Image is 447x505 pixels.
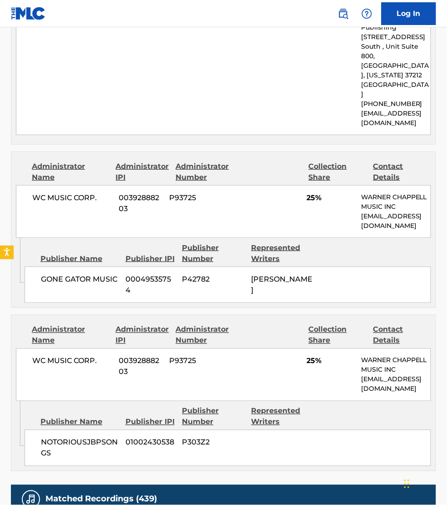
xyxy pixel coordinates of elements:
[126,253,176,264] div: Publisher IPI
[309,324,367,346] div: Collection Share
[361,192,431,212] p: WARNER CHAPPELL MUSIC INC
[309,161,367,183] div: Collection Share
[126,274,175,296] span: 00049535754
[119,192,162,214] span: 00392888203
[404,470,410,498] div: Drag
[362,8,372,19] img: help
[251,275,313,294] span: [PERSON_NAME]
[41,437,119,459] span: NOTORIOUSJBPSONGS
[361,109,431,128] p: [EMAIL_ADDRESS][DOMAIN_NAME]
[40,417,119,428] div: Publisher Name
[182,274,245,285] span: P42782
[176,324,233,346] div: Administrator Number
[126,417,176,428] div: Publisher IPI
[116,161,169,183] div: Administrator IPI
[361,99,431,109] p: [PHONE_NUMBER]
[32,161,109,183] div: Administrator Name
[361,61,431,80] p: [GEOGRAPHIC_DATA], [US_STATE] 37212
[182,406,244,428] div: Publisher Number
[41,274,119,285] span: GONE GATOR MUSIC
[170,356,229,367] span: P93725
[306,192,354,203] span: 25%
[25,494,36,505] img: Matched Recordings
[170,192,229,203] span: P93725
[126,437,175,448] span: 01002430538
[361,80,431,99] p: [GEOGRAPHIC_DATA]
[361,375,431,394] p: [EMAIL_ADDRESS][DOMAIN_NAME]
[182,437,245,448] span: P303Z2
[338,8,349,19] img: search
[358,5,376,23] div: Help
[40,253,119,264] div: Publisher Name
[116,324,169,346] div: Administrator IPI
[373,324,431,346] div: Contact Details
[361,32,431,61] p: [STREET_ADDRESS] South , Unit Suite 800,
[45,494,157,505] h5: Matched Recordings (439)
[251,406,314,428] div: Represented Writers
[402,461,447,505] iframe: Chat Widget
[176,161,233,183] div: Administrator Number
[11,7,46,20] img: MLC Logo
[32,356,112,367] span: WC MUSIC CORP.
[382,2,436,25] a: Log In
[32,192,112,203] span: WC MUSIC CORP.
[32,324,109,346] div: Administrator Name
[361,212,431,231] p: [EMAIL_ADDRESS][DOMAIN_NAME]
[306,356,354,367] span: 25%
[182,242,244,264] div: Publisher Number
[361,356,431,375] p: WARNER CHAPPELL MUSIC INC
[373,161,431,183] div: Contact Details
[119,356,162,378] span: 00392888203
[334,5,352,23] a: Public Search
[251,242,314,264] div: Represented Writers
